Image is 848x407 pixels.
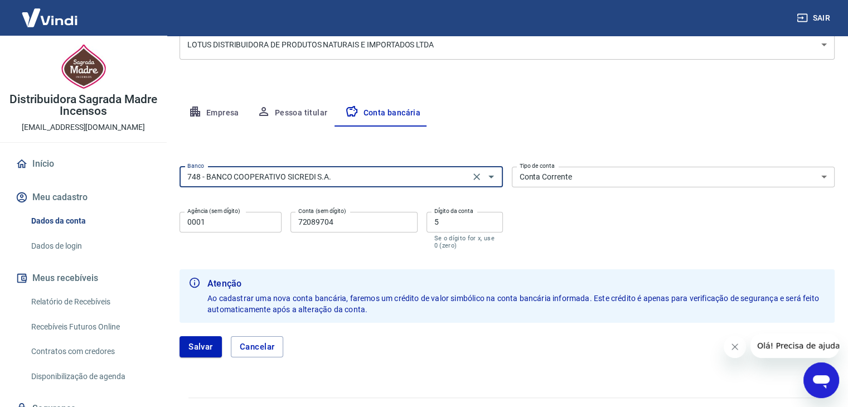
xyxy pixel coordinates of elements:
[750,333,839,358] iframe: Mensagem da empresa
[180,100,248,127] button: Empresa
[520,162,555,170] label: Tipo de conta
[180,30,835,60] div: LOTUS DISTRIBUIDORA DE PRODUTOS NATURAIS E IMPORTADOS LTDA
[434,235,495,249] p: Se o dígito for x, use 0 (zero)
[207,294,821,314] span: Ao cadastrar uma nova conta bancária, faremos um crédito de valor simbólico na conta bancária inf...
[231,336,284,357] button: Cancelar
[298,207,346,215] label: Conta (sem dígito)
[22,122,145,133] p: [EMAIL_ADDRESS][DOMAIN_NAME]
[13,266,153,290] button: Meus recebíveis
[207,277,826,290] b: Atenção
[7,8,94,17] span: Olá! Precisa de ajuda?
[248,100,337,127] button: Pessoa titular
[187,162,204,170] label: Banco
[180,336,222,357] button: Salvar
[27,365,153,388] a: Disponibilização de agenda
[13,152,153,176] a: Início
[336,100,429,127] button: Conta bancária
[61,45,106,89] img: ee6b64dd-88f5-4a34-9dae-62bbd9fd262d.jpeg
[187,207,240,215] label: Agência (sem dígito)
[27,210,153,232] a: Dados da conta
[27,340,153,363] a: Contratos com credores
[13,185,153,210] button: Meu cadastro
[724,336,746,358] iframe: Fechar mensagem
[27,316,153,338] a: Recebíveis Futuros Online
[9,94,158,117] p: Distribuidora Sagrada Madre Incensos
[434,207,473,215] label: Dígito da conta
[27,235,153,258] a: Dados de login
[794,8,835,28] button: Sair
[483,169,499,185] button: Abrir
[469,169,484,185] button: Clear
[803,362,839,398] iframe: Botão para abrir a janela de mensagens
[27,290,153,313] a: Relatório de Recebíveis
[13,1,86,35] img: Vindi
